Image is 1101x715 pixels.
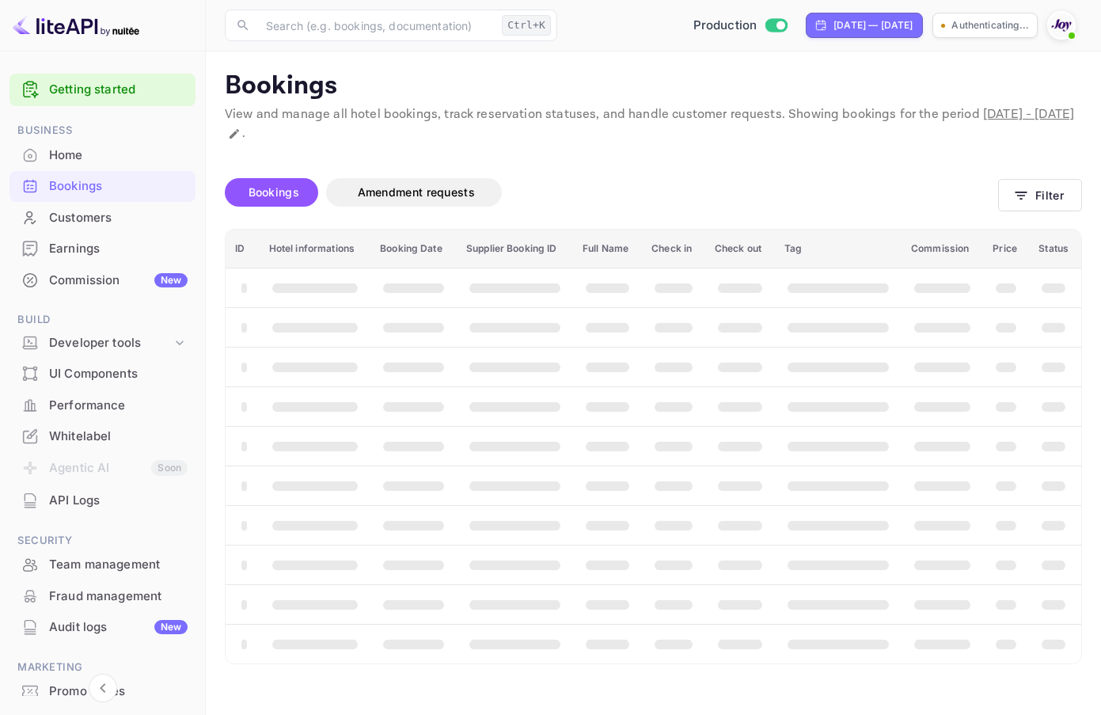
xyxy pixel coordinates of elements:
div: account-settings tabs [225,178,998,207]
th: Supplier Booking ID [457,230,573,268]
p: Authenticating... [951,18,1029,32]
th: Status [1029,230,1081,268]
th: Check out [705,230,775,268]
div: Switch to Sandbox mode [687,17,794,35]
div: Earnings [9,234,196,264]
div: Commission [49,272,188,290]
span: [DATE] - [DATE] [983,106,1074,123]
div: Whitelabel [49,428,188,446]
th: Hotel informations [260,230,370,268]
div: Performance [49,397,188,415]
div: Promo codes [9,676,196,707]
th: ID [226,230,260,268]
a: Fraud management [9,581,196,610]
p: Bookings [225,70,1082,102]
th: Booking Date [370,230,457,268]
a: Home [9,140,196,169]
div: Earnings [49,240,188,258]
div: Fraud management [49,588,188,606]
div: CommissionNew [9,265,196,296]
a: CommissionNew [9,265,196,295]
div: Home [49,146,188,165]
div: Team management [49,556,188,574]
a: Customers [9,203,196,232]
a: UI Components [9,359,196,388]
a: Audit logsNew [9,612,196,641]
th: Check in [642,230,705,268]
a: Getting started [49,81,188,99]
button: Collapse navigation [89,674,117,702]
div: [DATE] — [DATE] [833,18,913,32]
th: Full Name [573,230,642,268]
a: Team management [9,550,196,579]
div: Bookings [49,177,188,196]
a: Performance [9,390,196,420]
table: booking table [226,230,1081,664]
span: Marketing [9,659,196,676]
div: UI Components [9,359,196,390]
span: Business [9,122,196,139]
a: Bookings [9,171,196,200]
div: New [154,273,188,287]
span: Build [9,311,196,329]
a: API Logs [9,485,196,515]
input: Search (e.g. bookings, documentation) [256,10,495,41]
div: Developer tools [9,329,196,357]
span: Amendment requests [358,185,475,199]
div: Whitelabel [9,421,196,452]
div: Ctrl+K [502,15,551,36]
div: Audit logs [49,618,188,637]
a: Whitelabel [9,421,196,451]
a: Promo codes [9,676,196,705]
th: Commission [902,230,983,268]
p: View and manage all hotel bookings, track reservation statuses, and handle customer requests. Sho... [225,105,1082,143]
div: Team management [9,550,196,580]
div: Getting started [9,74,196,106]
div: Developer tools [49,334,172,352]
img: With Joy [1049,13,1074,38]
div: API Logs [49,492,188,510]
button: Change date range [226,126,242,142]
div: Customers [49,209,188,227]
img: LiteAPI logo [13,13,139,38]
span: Production [693,17,757,35]
div: Customers [9,203,196,234]
div: Promo codes [49,683,188,701]
div: UI Components [49,365,188,383]
div: Audit logsNew [9,612,196,643]
div: Bookings [9,171,196,202]
div: API Logs [9,485,196,516]
th: Price [983,230,1029,268]
button: Filter [998,179,1082,211]
div: Fraud management [9,581,196,612]
div: Home [9,140,196,171]
div: Performance [9,390,196,421]
a: Earnings [9,234,196,263]
div: New [154,620,188,634]
span: Bookings [249,185,299,199]
th: Tag [775,230,902,268]
span: Security [9,532,196,550]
